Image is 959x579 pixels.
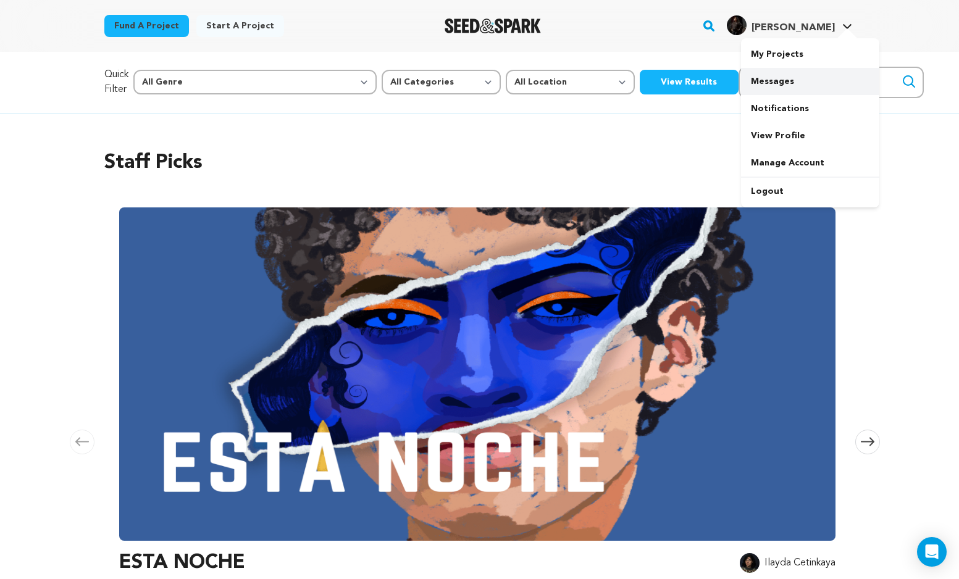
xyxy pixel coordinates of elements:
a: Notifications [741,95,879,122]
input: Search for a specific project [739,67,924,98]
span: Athena R.'s Profile [724,13,855,39]
div: Athena R.'s Profile [727,15,835,35]
a: Logout [741,178,879,205]
a: Athena R.'s Profile [724,13,855,35]
a: Start a project [196,15,284,37]
span: [PERSON_NAME] [752,23,835,33]
a: Messages [741,68,879,95]
h2: Staff Picks [104,148,855,178]
p: Ilayda Cetinkaya [764,556,835,570]
img: a3fff042cfc10357.jpg [727,15,747,35]
h3: ESTA NOCHE [119,548,245,578]
a: Fund a project [104,15,189,37]
a: Manage Account [741,149,879,177]
a: Seed&Spark Homepage [445,19,542,33]
a: View Profile [741,122,879,149]
img: 2560246e7f205256.jpg [740,553,760,573]
p: Quick Filter [104,67,128,97]
a: My Projects [741,41,879,68]
img: Seed&Spark Logo Dark Mode [445,19,542,33]
div: Open Intercom Messenger [917,537,947,567]
img: ESTA NOCHE image [119,207,835,541]
button: View Results [640,70,739,94]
